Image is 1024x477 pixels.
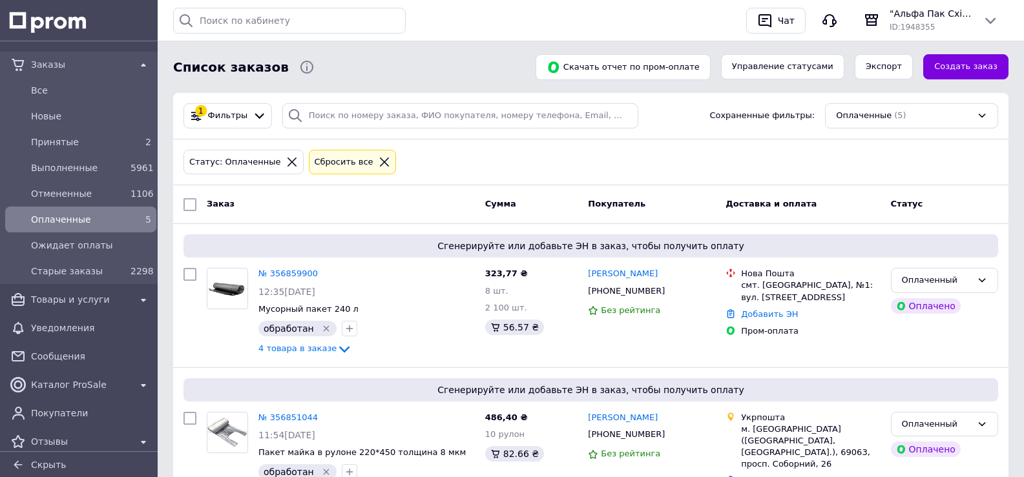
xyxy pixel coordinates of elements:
[187,156,284,169] div: Статус: Оплаченные
[264,323,314,334] span: обработан
[536,54,711,80] button: Скачать отчет по пром-оплате
[741,412,880,423] div: Укрпошта
[264,467,314,477] span: обработан
[258,304,359,314] a: Мусорный пакет 240 л
[890,7,972,20] span: "Альфа Пак Cхід"
[890,23,935,32] span: ID: 1948355
[189,239,993,252] span: Сгенерируйте или добавьте ЭН в заказ, чтобы получить оплату
[709,110,815,122] span: Сохраненные фильтры:
[189,383,993,396] span: Сгенерируйте или добавьте ЭН в заказ, чтобы получить оплату
[891,199,923,208] span: Статус
[282,103,639,128] input: Поиск по номеру заказа, ФИО покупателя, номеру телефона, Email, номеру накладной
[321,467,331,477] svg: Удалить метку
[31,321,151,334] span: Уведомления
[891,441,961,457] div: Оплачено
[31,350,151,363] span: Сообщения
[741,309,798,319] a: Добавить ЭН
[258,343,352,353] a: 4 товара в заказе
[31,293,131,306] span: Товары и услуги
[31,136,125,148] span: Принятые
[258,447,466,457] a: Пакет майка в рулоне 220*450 толщина 8 мкм
[741,279,880,303] div: смт. [GEOGRAPHIC_DATA], №1: вул. [STREET_ADDRESS]
[775,11,797,30] div: Чат
[588,199,645,208] span: Покупатель
[258,287,315,297] span: 12:35[DATE]
[836,110,892,122] span: Оплаченные
[485,199,516,208] span: Сумма
[721,54,844,79] button: Управление статусами
[31,213,125,226] span: Оплаченные
[131,266,154,276] span: 2298
[195,105,207,117] div: 1
[485,286,508,296] span: 8 шт.
[902,274,972,287] div: Оплаченный
[894,110,906,120] span: (5)
[485,303,527,312] span: 2 100 шт.
[207,274,247,304] img: Фото товару
[485,412,528,422] span: 486,40 ₴
[31,187,125,200] span: Отмененные
[485,320,544,335] div: 56.57 ₴
[31,435,131,448] span: Отзывы
[601,305,660,315] span: Без рейтинга
[726,199,817,208] span: Доставка и оплата
[891,298,961,314] div: Оплачено
[207,412,248,453] a: Фото товару
[585,426,667,443] div: [PHONE_NUMBER]
[741,423,880,471] div: м. [GEOGRAPHIC_DATA] ([GEOGRAPHIC_DATA], [GEOGRAPHIC_DATA].), 69063, просп. Соборний, 26
[173,8,406,34] input: Поиск по кабинету
[601,449,660,458] span: Без рейтинга
[258,343,337,353] span: 4 товара в заказе
[588,268,658,280] a: [PERSON_NAME]
[258,412,318,422] a: № 356851044
[31,378,131,391] span: Каталог ProSale
[145,214,151,225] span: 5
[321,323,331,334] svg: Удалить метку
[31,265,125,278] span: Старые заказы
[31,58,131,71] span: Заказы
[746,8,806,34] button: Чат
[741,325,880,337] div: Пром-оплата
[31,84,151,97] span: Все
[741,268,880,279] div: Нова Пошта
[207,416,247,448] img: Фото товару
[31,161,125,174] span: Выполненные
[258,430,315,440] span: 11:54[DATE]
[485,446,544,462] div: 82.66 ₴
[131,163,154,173] span: 5961
[207,268,248,309] a: Фото товару
[485,429,525,439] span: 10 рулон
[31,460,67,470] span: Скрыть
[145,137,151,147] span: 2
[31,407,151,420] span: Покупатели
[902,418,972,431] div: Оплаченный
[923,54,1008,79] a: Создать заказ
[258,269,318,278] a: № 356859900
[855,54,913,79] button: Экспорт
[173,58,289,77] span: Список заказов
[588,412,658,424] a: [PERSON_NAME]
[31,110,151,123] span: Новые
[312,156,376,169] div: Сбросить все
[208,110,248,122] span: Фильтры
[485,269,528,278] span: 323,77 ₴
[585,283,667,299] div: [PHONE_NUMBER]
[131,188,154,199] span: 1106
[31,239,151,252] span: Ожидает оплаты
[207,199,235,208] span: Заказ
